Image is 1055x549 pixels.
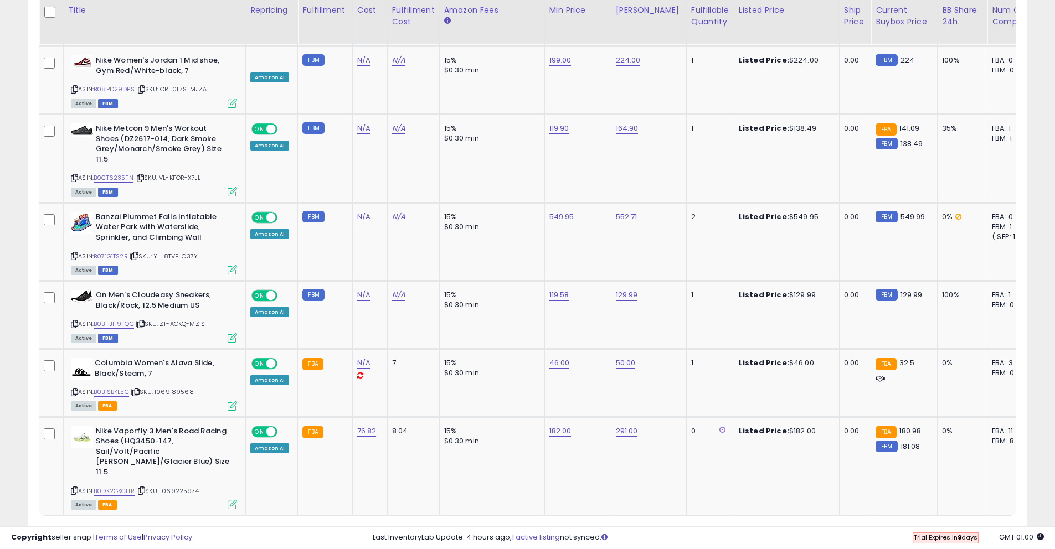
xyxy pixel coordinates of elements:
div: FBM: 1 [992,133,1028,143]
b: Listed Price: [739,211,789,222]
a: N/A [357,55,370,66]
div: $0.30 min [444,65,536,75]
span: Trial Expires in days [914,533,977,542]
span: ON [253,359,266,369]
div: ASIN: [71,123,237,195]
div: 0.00 [844,358,862,368]
div: 15% [444,123,536,133]
div: 15% [444,290,536,300]
span: OFF [276,359,294,369]
div: $224.00 [739,55,831,65]
div: ASIN: [71,55,237,107]
small: FBM [302,54,324,66]
div: FBA: 11 [992,426,1028,436]
div: 100% [942,290,979,300]
a: 182.00 [549,426,572,437]
a: N/A [357,211,370,222]
span: OFF [276,291,294,301]
div: $0.30 min [444,436,536,446]
span: 181.08 [900,441,920,452]
span: 224 [900,55,914,65]
a: 119.90 [549,123,569,134]
div: 0.00 [844,426,862,436]
div: 0.00 [844,123,862,133]
b: Listed Price: [739,426,789,436]
a: N/A [357,358,370,369]
div: BB Share 24h. [942,4,982,28]
div: 0% [942,358,979,368]
div: [PERSON_NAME] [616,4,682,16]
span: | SKU: OR-0L7S-MJZA [136,85,207,94]
small: FBM [876,211,897,222]
a: 1 active listing [512,532,560,542]
b: Listed Price: [739,289,789,300]
div: Amazon Fees [444,4,540,16]
a: 50.00 [616,358,636,369]
a: N/A [357,123,370,134]
div: 0.00 [844,55,862,65]
small: FBA [876,123,896,136]
b: Banzai Plummet Falls Inflatable Water Park with Waterslide, Sprinkler, and Climbing Wall [96,212,230,246]
img: 41nno-bXK9L._SL40_.jpg [71,212,93,234]
span: OFF [276,125,294,134]
span: FBA [98,401,117,411]
div: FBM: 0 [992,368,1028,378]
a: B0BHJH9FQC [94,319,134,329]
a: 76.82 [357,426,377,437]
div: 35% [942,123,979,133]
small: FBA [876,426,896,438]
strong: Copyright [11,532,52,542]
span: FBM [98,188,118,197]
span: FBA [98,500,117,510]
div: Cost [357,4,383,16]
div: Title [68,4,241,16]
div: $46.00 [739,358,831,368]
div: 15% [444,212,536,222]
small: FBA [302,426,323,438]
div: Fulfillable Quantity [691,4,729,28]
div: ASIN: [71,426,237,508]
small: FBM [302,289,324,301]
div: FBA: 0 [992,55,1028,65]
div: ASIN: [71,358,237,410]
div: FBM: 8 [992,436,1028,446]
span: | SKU: 1069189568 [131,387,194,396]
span: All listings currently available for purchase on Amazon [71,401,96,411]
b: Listed Price: [739,55,789,65]
span: All listings currently available for purchase on Amazon [71,266,96,275]
span: | SKU: 1069225974 [136,486,199,495]
div: Amazon AI [250,141,289,151]
b: Nike Metcon 9 Men's Workout Shoes (DZ2617-014, Dark Smoke Grey/Monarch/Smoke Grey) Size 11.5 [96,123,230,167]
div: 15% [444,426,536,436]
span: FBM [98,99,118,108]
b: Nike Vaporfly 3 Men's Road Racing Shoes (HQ3450-147, Sail/Volt/Pacific [PERSON_NAME]/Glacier Blue... [96,426,230,480]
span: 2025-08-13 01:00 GMT [999,532,1044,542]
div: 1 [691,123,725,133]
div: 100% [942,55,979,65]
div: Last InventoryLab Update: 4 hours ago, not synced. [373,532,1044,543]
small: FBM [302,122,324,134]
div: Min Price [549,4,606,16]
a: 552.71 [616,211,637,222]
a: 199.00 [549,55,572,66]
div: $0.30 min [444,368,536,378]
span: 180.98 [899,426,922,436]
span: | SKU: YL-8TVP-O37Y [130,252,198,261]
b: On Men's Cloudeasy Sneakers, Black/Rock, 12.5 Medium US [96,290,230,313]
div: 1 [691,358,725,368]
a: Privacy Policy [143,532,192,542]
small: FBM [876,138,897,149]
div: 15% [444,358,536,368]
span: FBM [98,334,118,343]
img: 31BendrwNML._SL40_.jpg [71,55,93,69]
b: Listed Price: [739,358,789,368]
div: Amazon AI [250,307,289,317]
div: Amazon AI [250,443,289,453]
span: | SKU: ZT-AGKQ-MZIS [136,319,205,328]
img: 31dxHO5PIaL._SL40_.jpg [71,358,92,380]
a: 224.00 [616,55,641,66]
a: 549.95 [549,211,574,222]
div: $182.00 [739,426,831,436]
a: B08PD29DPS [94,85,135,94]
div: 7 [392,358,431,368]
